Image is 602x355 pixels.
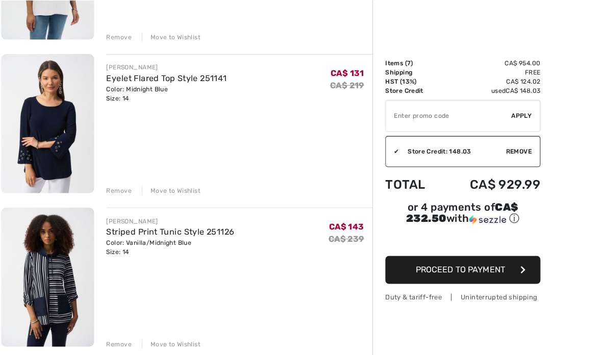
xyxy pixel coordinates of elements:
[145,37,203,46] div: Move to Wishlist
[441,81,538,90] td: CA$ 124.02
[385,90,441,99] td: Store Credit
[504,149,530,159] span: Remove
[504,91,538,98] span: CA$ 148.03
[385,81,441,90] td: HST (13%)
[386,149,399,159] div: ✔
[110,67,229,76] div: [PERSON_NAME]
[441,71,538,81] td: Free
[110,218,237,227] div: [PERSON_NAME]
[385,204,538,227] div: or 4 payments of with
[385,293,538,302] div: Duty & tariff-free | Uninterrupted shipping
[415,266,504,275] span: Proceed to Payment
[6,210,98,347] img: Striped Print Tunic Style 251126
[385,71,441,81] td: Shipping
[385,62,441,71] td: Items ( )
[385,231,538,253] iframe: PayPal-paypal
[406,202,516,226] span: CA$ 232.50
[110,188,135,197] div: Remove
[510,114,530,123] span: Apply
[110,88,229,107] div: Color: Midnight Blue Size: 14
[110,340,135,349] div: Remove
[399,149,504,159] div: Store Credit: 148.03
[110,240,237,258] div: Color: Vanilla/Midnight Blue Size: 14
[385,169,441,204] td: Total
[441,62,538,71] td: CA$ 954.00
[386,104,510,134] input: Promo code
[145,340,203,349] div: Move to Wishlist
[385,257,538,285] button: Proceed to Payment
[329,236,364,245] s: CA$ 239
[330,223,364,233] span: CA$ 143
[441,90,538,99] td: used
[385,204,538,231] div: or 4 payments ofCA$ 232.50withSezzle Click to learn more about Sezzle
[145,188,203,197] div: Move to Wishlist
[331,72,364,82] span: CA$ 131
[110,77,229,87] a: Eyelet Flared Top Style 251141
[468,217,505,226] img: Sezzle
[6,58,98,195] img: Eyelet Flared Top Style 251141
[110,37,135,46] div: Remove
[110,229,237,238] a: Striped Print Tunic Style 251126
[407,63,410,70] span: 7
[441,169,538,204] td: CA$ 929.99
[331,84,364,94] s: CA$ 219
